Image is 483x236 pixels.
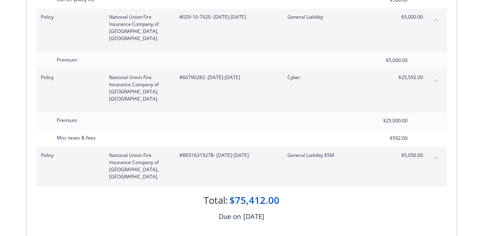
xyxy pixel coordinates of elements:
[109,152,167,180] span: National Union Fire Insurance Company of [GEOGRAPHIC_DATA], [GEOGRAPHIC_DATA].
[41,152,96,159] span: Policy
[287,152,381,159] span: General Liability $5M
[393,152,423,159] span: $5,050.00
[109,14,167,42] span: National Union Fire Insurance Company of [GEOGRAPHIC_DATA], [GEOGRAPHIC_DATA].
[429,74,442,87] button: collapse content
[36,9,447,47] div: PolicyNational Union Fire Insurance Company of [GEOGRAPHIC_DATA], [GEOGRAPHIC_DATA].#029-10-7420-...
[393,14,423,21] span: $5,000.00
[57,134,96,141] span: Misc taxes & fees
[429,152,442,164] button: expand content
[287,74,381,81] span: Cyber
[41,14,96,21] span: Policy
[179,74,275,81] span: #60790282 - [DATE]-[DATE]
[361,132,412,144] input: 0.00
[229,193,279,207] div: $75,412.00
[219,211,241,222] div: Due on
[179,14,275,21] span: #029-10-7420 - [DATE]-[DATE]
[204,193,228,207] div: Total:
[361,115,412,127] input: 0.00
[36,147,447,185] div: PolicyNational Union Fire Insurance Company of [GEOGRAPHIC_DATA], [GEOGRAPHIC_DATA].#BE016319278-...
[109,74,167,103] span: National Union Fire Insurance Company of [GEOGRAPHIC_DATA], [GEOGRAPHIC_DATA].
[287,14,381,21] span: General Liability
[179,152,275,159] span: #BE016319278 - [DATE]-[DATE]
[57,117,77,124] span: Premium
[243,211,264,222] div: [DATE]
[361,54,412,66] input: 0.00
[393,74,423,81] span: $25,592.00
[36,69,447,107] div: PolicyNational Union Fire Insurance Company of [GEOGRAPHIC_DATA], [GEOGRAPHIC_DATA].#60790282- [D...
[429,14,442,26] button: collapse content
[57,56,77,63] span: Premium
[41,74,96,81] span: Policy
